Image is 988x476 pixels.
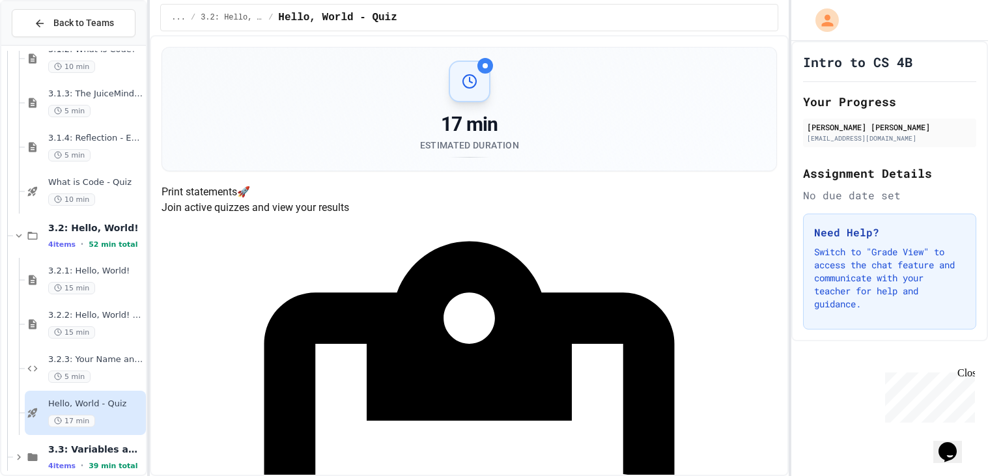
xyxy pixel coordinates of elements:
span: 5 min [48,105,91,117]
span: 3.2: Hello, World! [48,222,143,234]
h4: Print statements 🚀 [162,184,777,200]
span: 4 items [48,462,76,470]
span: 15 min [48,282,95,294]
span: 10 min [48,193,95,206]
span: Hello, World - Quiz [278,10,397,25]
span: Back to Teams [53,16,114,30]
span: 3.1.3: The JuiceMind IDE [48,89,143,100]
span: 17 min [48,415,95,427]
iframe: chat widget [933,424,975,463]
span: 3.3: Variables and Data Types [48,443,143,455]
div: [EMAIL_ADDRESS][DOMAIN_NAME] [807,133,972,143]
h1: Intro to CS 4B [803,53,912,71]
h2: Your Progress [803,92,976,111]
span: / [268,12,273,23]
span: / [191,12,195,23]
span: 5 min [48,149,91,161]
span: 3.2.3: Your Name and Favorite Movie [48,354,143,365]
iframe: chat widget [880,367,975,423]
span: What is Code - Quiz [48,177,143,188]
p: Join active quizzes and view your results [162,200,777,216]
span: 4 items [48,240,76,249]
div: 17 min [420,113,519,136]
span: 5 min [48,371,91,383]
h3: Need Help? [814,225,965,240]
div: Estimated Duration [420,139,519,152]
span: 15 min [48,326,95,339]
span: 10 min [48,61,95,73]
div: Chat with us now!Close [5,5,90,83]
div: [PERSON_NAME] [PERSON_NAME] [807,121,972,133]
span: 3.2.1: Hello, World! [48,266,143,277]
p: Switch to "Grade View" to access the chat feature and communicate with your teacher for help and ... [814,245,965,311]
div: My Account [802,5,842,35]
div: No due date set [803,188,976,203]
span: Hello, World - Quiz [48,399,143,410]
h2: Assignment Details [803,164,976,182]
span: 52 min total [89,240,137,249]
span: ... [171,12,186,23]
span: 3.2.2: Hello, World! - Review [48,310,143,321]
span: 3.1.4: Reflection - Evolving Technology [48,133,143,144]
span: 39 min total [89,462,137,470]
span: • [81,460,83,471]
button: Back to Teams [12,9,135,37]
span: 3.2: Hello, World! [201,12,263,23]
span: • [81,239,83,249]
